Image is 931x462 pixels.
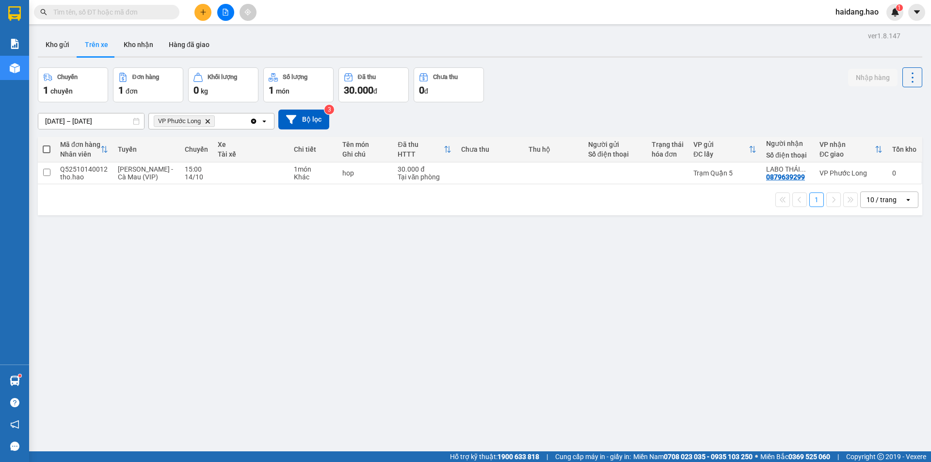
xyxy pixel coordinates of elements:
svg: open [260,117,268,125]
div: Chưa thu [461,145,519,153]
input: Select a date range. [38,113,144,129]
div: Khác [294,173,333,181]
img: warehouse-icon [10,63,20,73]
button: Chưa thu0đ [414,67,484,102]
div: Chuyến [185,145,208,153]
div: Trạm Quận 5 [693,169,756,177]
div: ĐC giao [819,150,875,158]
button: Đã thu30.000đ [338,67,409,102]
div: Khối lượng [208,74,237,80]
button: caret-down [908,4,925,21]
span: | [546,451,548,462]
span: search [40,9,47,16]
span: 1 [269,84,274,96]
button: Bộ lọc [278,110,329,129]
span: caret-down [913,8,921,16]
span: đ [424,87,428,95]
span: ⚪️ [755,455,758,459]
div: 15:00 [185,165,208,173]
div: Q52510140012 [60,165,108,173]
span: Miền Bắc [760,451,830,462]
span: 30.000 [344,84,373,96]
div: Chuyến [57,74,78,80]
div: LABO THÁI CHÂU NGÂN [766,165,810,173]
button: Nhập hàng [848,69,898,86]
th: Toggle SortBy [815,137,887,162]
div: Nhân viên [60,150,100,158]
span: 0 [193,84,199,96]
span: ... [800,165,806,173]
button: 1 [809,192,824,207]
span: [PERSON_NAME] - Cà Mau (VIP) [118,165,173,181]
div: 30.000 đ [398,165,451,173]
img: logo-vxr [8,6,21,21]
div: Mã đơn hàng [60,141,100,148]
span: message [10,442,19,451]
span: aim [244,9,251,16]
span: haidang.hao [828,6,886,18]
sup: 3 [324,105,334,114]
div: 10 / trang [867,195,897,205]
div: Tại văn phòng [398,173,451,181]
button: plus [194,4,211,21]
span: question-circle [10,398,19,407]
span: plus [200,9,207,16]
div: Đã thu [398,141,444,148]
span: 1 [118,84,124,96]
span: | [837,451,839,462]
div: Ghi chú [342,150,388,158]
div: Thu hộ [529,145,578,153]
div: 0879639299 [766,173,805,181]
div: ĐC lấy [693,150,749,158]
button: Đơn hàng1đơn [113,67,183,102]
div: 0 [892,169,916,177]
svg: open [904,196,912,204]
button: Khối lượng0kg [188,67,258,102]
span: VP Phước Long, close by backspace [154,115,215,127]
th: Toggle SortBy [393,137,456,162]
svg: Clear all [250,117,257,125]
span: Hỗ trợ kỹ thuật: [450,451,539,462]
span: 1 [898,4,901,11]
div: Chi tiết [294,145,333,153]
span: đơn [126,87,138,95]
span: Miền Nam [633,451,753,462]
div: 14/10 [185,173,208,181]
th: Toggle SortBy [55,137,113,162]
button: Trên xe [77,33,116,56]
div: tho.hao [60,173,108,181]
div: Đơn hàng [132,74,159,80]
div: VP nhận [819,141,875,148]
strong: 0369 525 060 [788,453,830,461]
strong: 0708 023 035 - 0935 103 250 [664,453,753,461]
div: Tên món [342,141,388,148]
div: 1 món [294,165,333,173]
button: Hàng đã giao [161,33,217,56]
div: Chưa thu [433,74,458,80]
div: hóa đơn [652,150,684,158]
div: Tồn kho [892,145,916,153]
img: warehouse-icon [10,376,20,386]
span: 0 [419,84,424,96]
span: copyright [877,453,884,460]
sup: 1 [896,4,903,11]
div: VP gửi [693,141,749,148]
div: HTTT [398,150,444,158]
img: solution-icon [10,39,20,49]
button: Kho nhận [116,33,161,56]
div: hop [342,169,388,177]
input: Selected VP Phước Long. [217,116,218,126]
span: 1 [43,84,48,96]
button: aim [240,4,257,21]
button: Chuyến1chuyến [38,67,108,102]
div: Xe [218,141,285,148]
button: Số lượng1món [263,67,334,102]
span: VP Phước Long [158,117,201,125]
div: ver 1.8.147 [868,31,900,41]
div: Số điện thoại [588,150,642,158]
span: món [276,87,289,95]
span: notification [10,420,19,429]
sup: 1 [18,374,21,377]
span: file-add [222,9,229,16]
input: Tìm tên, số ĐT hoặc mã đơn [53,7,168,17]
